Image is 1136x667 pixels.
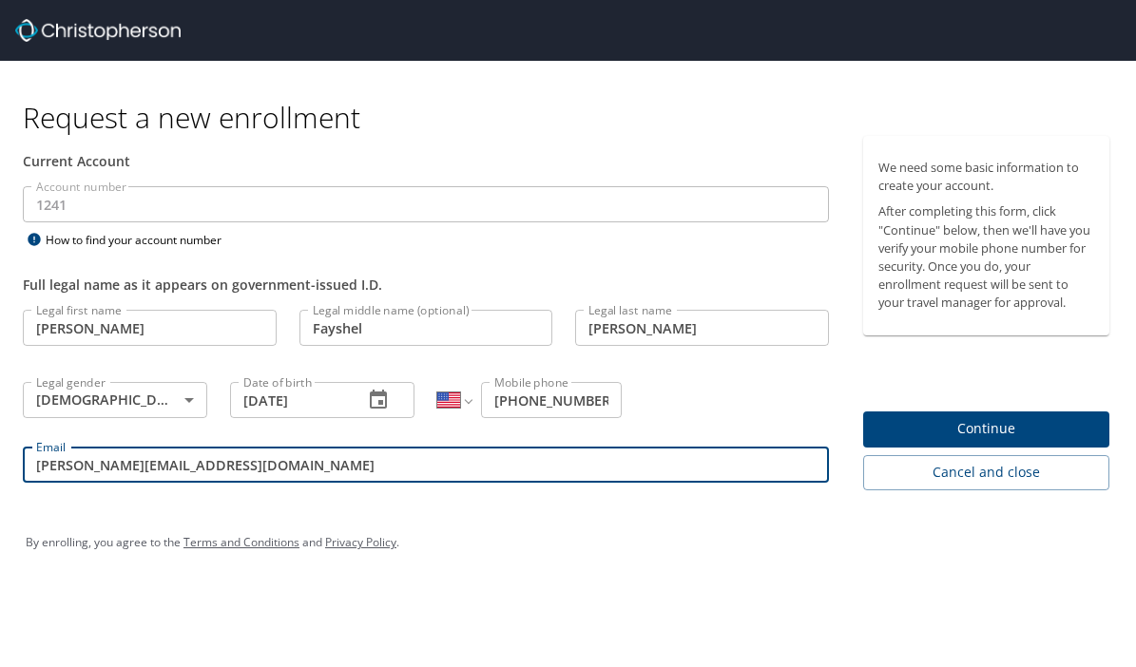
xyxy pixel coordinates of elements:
input: Enter phone number [481,382,622,418]
span: Cancel and close [878,461,1094,485]
div: [DEMOGRAPHIC_DATA] [23,382,207,418]
p: After completing this form, click "Continue" below, then we'll have you verify your mobile phone ... [878,202,1094,312]
a: Terms and Conditions [183,534,299,550]
input: MM/DD/YYYY [230,382,348,418]
img: cbt logo [15,19,181,42]
button: Cancel and close [863,455,1109,490]
div: By enrolling, you agree to the and . [26,519,1110,566]
div: Full legal name as it appears on government-issued I.D. [23,275,829,295]
h1: Request a new enrollment [23,99,1125,136]
a: Privacy Policy [325,534,396,550]
button: Continue [863,411,1109,448]
div: How to find your account number [23,228,260,252]
span: Continue [878,417,1094,441]
div: Current Account [23,151,829,171]
p: We need some basic information to create your account. [878,159,1094,195]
